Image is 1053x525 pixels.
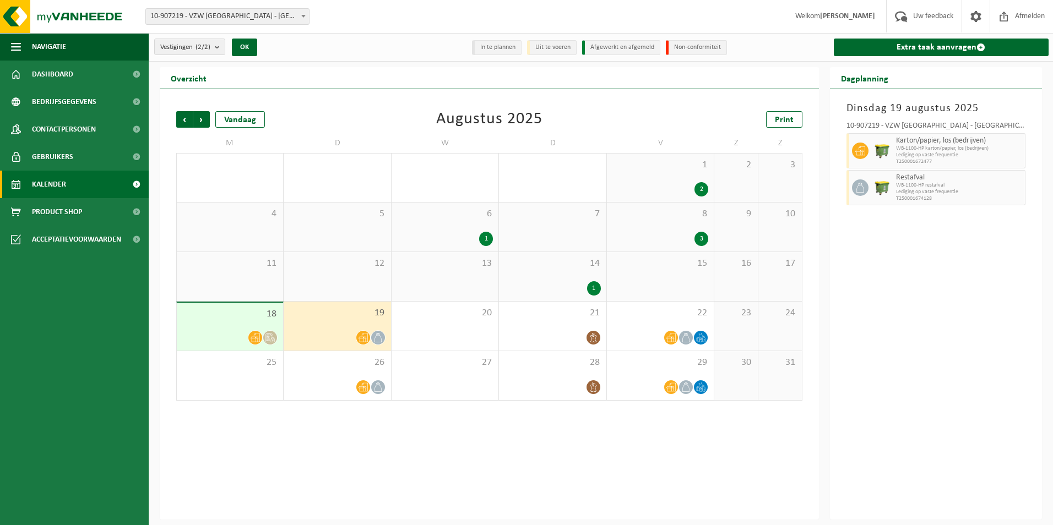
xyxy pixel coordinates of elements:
span: WB-1100-HP karton/papier, los (bedrijven) [896,145,1023,152]
button: OK [232,39,257,56]
span: 4 [182,208,278,220]
span: Product Shop [32,198,82,226]
span: 28 [504,357,600,369]
td: Z [758,133,802,153]
span: Kalender [32,171,66,198]
li: Non-conformiteit [666,40,727,55]
span: 8 [612,208,708,220]
span: Volgende [193,111,210,128]
div: Vandaag [215,111,265,128]
td: V [607,133,714,153]
span: 27 [397,357,493,369]
span: 5 [289,208,385,220]
a: Extra taak aanvragen [834,39,1049,56]
span: Lediging op vaste frequentie [896,189,1023,195]
span: 18 [182,308,278,320]
span: 6 [397,208,493,220]
img: WB-1100-HPE-GN-51 [874,179,891,196]
span: 22 [612,307,708,319]
div: 1 [479,232,493,246]
span: 12 [289,258,385,270]
td: W [392,133,499,153]
span: T250001672477 [896,158,1023,165]
li: In te plannen [472,40,522,55]
span: Acceptatievoorwaarden [32,226,121,253]
span: 15 [612,258,708,270]
span: 10-907219 - VZW SINT-LIEVENSPOORT - GENT [146,9,309,24]
span: Dashboard [32,61,73,88]
count: (2/2) [196,43,210,51]
span: 16 [720,258,752,270]
span: WB-1100-HP restafval [896,182,1023,189]
span: Bedrijfsgegevens [32,88,96,116]
span: 23 [720,307,752,319]
span: 26 [289,357,385,369]
span: 21 [504,307,600,319]
h2: Overzicht [160,67,218,89]
span: 10 [764,208,796,220]
img: WB-1100-HPE-GN-51 [874,143,891,159]
span: Navigatie [32,33,66,61]
span: 3 [764,159,796,171]
h2: Dagplanning [830,67,899,89]
li: Uit te voeren [527,40,577,55]
span: Gebruikers [32,143,73,171]
span: Lediging op vaste frequentie [896,152,1023,158]
button: Vestigingen(2/2) [154,39,225,55]
span: 7 [504,208,600,220]
span: 30 [720,357,752,369]
li: Afgewerkt en afgemeld [582,40,660,55]
span: 1 [612,159,708,171]
span: T250001674128 [896,195,1023,202]
span: Contactpersonen [32,116,96,143]
span: Print [775,116,794,124]
td: M [176,133,284,153]
span: 2 [720,159,752,171]
h3: Dinsdag 19 augustus 2025 [846,100,1026,117]
td: D [499,133,606,153]
span: 17 [764,258,796,270]
span: 29 [612,357,708,369]
a: Print [766,111,802,128]
span: Restafval [896,173,1023,182]
div: 10-907219 - VZW [GEOGRAPHIC_DATA] - [GEOGRAPHIC_DATA] [846,122,1026,133]
strong: [PERSON_NAME] [820,12,875,20]
span: Vestigingen [160,39,210,56]
span: 10-907219 - VZW SINT-LIEVENSPOORT - GENT [145,8,310,25]
span: 25 [182,357,278,369]
div: 2 [694,182,708,196]
span: 13 [397,258,493,270]
span: Karton/papier, los (bedrijven) [896,136,1023,145]
span: Vorige [176,111,193,128]
div: Augustus 2025 [436,111,542,128]
span: 31 [764,357,796,369]
div: 3 [694,232,708,246]
span: 20 [397,307,493,319]
span: 24 [764,307,796,319]
td: D [284,133,391,153]
div: 1 [587,281,601,296]
span: 14 [504,258,600,270]
span: 19 [289,307,385,319]
td: Z [714,133,758,153]
span: 11 [182,258,278,270]
span: 9 [720,208,752,220]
